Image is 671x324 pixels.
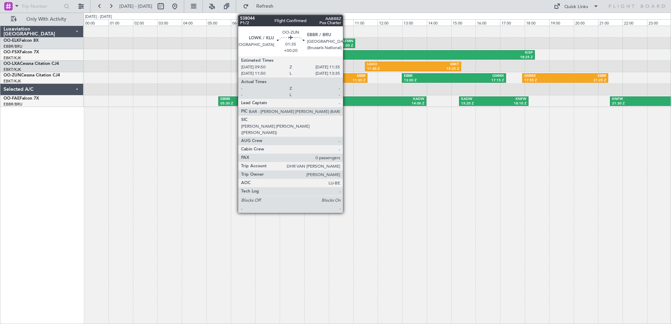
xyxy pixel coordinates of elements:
[85,14,112,20] div: [DATE] - [DATE]
[598,19,623,26] div: 21:00
[404,78,454,83] div: 13:00 Z
[4,96,20,101] span: OO-FAE
[494,101,526,106] div: 18:10 Z
[240,1,282,12] button: Refresh
[367,62,413,67] div: LGKO
[549,19,574,26] div: 19:00
[231,19,255,26] div: 06:00
[18,17,74,22] span: Only With Activity
[4,50,39,54] a: OO-FSXFalcon 7X
[451,19,476,26] div: 15:00
[461,97,494,102] div: KADW
[4,67,21,72] a: EBKT/KJK
[427,19,451,26] div: 14:00
[378,19,402,26] div: 12:00
[4,39,19,43] span: OO-ELK
[323,97,425,102] div: KADW
[524,78,565,83] div: 17:55 Z
[574,19,598,26] div: 20:00
[182,19,206,26] div: 04:00
[220,97,323,102] div: EBMB
[565,78,606,83] div: 21:25 Z
[525,19,549,26] div: 18:00
[259,62,299,67] div: EBKT
[299,67,339,72] div: 10:30 Z
[157,19,182,26] div: 03:00
[612,101,653,106] div: 21:30 Z
[419,50,533,55] div: KISP
[353,19,378,26] div: 11:00
[119,3,152,9] span: [DATE] - [DATE]
[108,19,133,26] div: 01:00
[4,102,22,107] a: EBBR/BRU
[565,74,606,79] div: EBBR
[623,19,647,26] div: 22:00
[494,97,526,102] div: KNFW
[454,78,504,83] div: 17:15 Z
[306,50,419,55] div: LHBP
[4,50,20,54] span: OO-FSX
[402,19,427,26] div: 13:00
[550,1,602,12] button: Quick Links
[612,97,653,102] div: KNFW
[306,55,419,60] div: 09:00 Z
[413,67,459,72] div: 15:25 Z
[454,74,504,79] div: GMMX
[500,19,525,26] div: 17:00
[304,19,329,26] div: 09:00
[255,19,280,26] div: 07:00
[133,19,158,26] div: 02:00
[404,74,454,79] div: EBBR
[461,101,494,106] div: 15:20 Z
[4,44,22,49] a: EBBR/BRU
[476,19,500,26] div: 16:00
[323,101,425,106] div: 14:00 Z
[524,74,565,79] div: GMMX
[335,43,353,48] div: 11:05 Z
[4,55,21,61] a: EBKT/KJK
[326,74,346,79] div: LOWK
[250,4,280,9] span: Refresh
[4,39,39,43] a: OO-ELKFalcon 8X
[346,78,365,83] div: 11:35 Z
[220,101,323,106] div: 05:30 Z
[326,78,346,83] div: 09:50 Z
[21,1,62,12] input: Trip Number
[4,73,60,77] a: OO-ZUNCessna Citation CJ4
[4,62,59,66] a: OO-LXACessna Citation CJ4
[413,62,459,67] div: EBKT
[318,43,335,48] div: 09:30 Z
[259,67,299,72] div: 07:05 Z
[84,19,108,26] div: 00:00
[367,67,413,72] div: 11:30 Z
[346,74,365,79] div: EBBR
[4,73,21,77] span: OO-ZUN
[419,55,533,60] div: 18:25 Z
[280,19,304,26] div: 08:00
[206,19,231,26] div: 05:00
[4,79,21,84] a: EBKT/KJK
[4,96,39,101] a: OO-FAEFalcon 7X
[329,19,353,26] div: 10:00
[335,39,353,44] div: LFMN
[4,62,20,66] span: OO-LXA
[318,39,335,44] div: EBBR
[299,62,339,67] div: LGKO
[564,4,588,11] div: Quick Links
[8,14,76,25] button: Only With Activity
